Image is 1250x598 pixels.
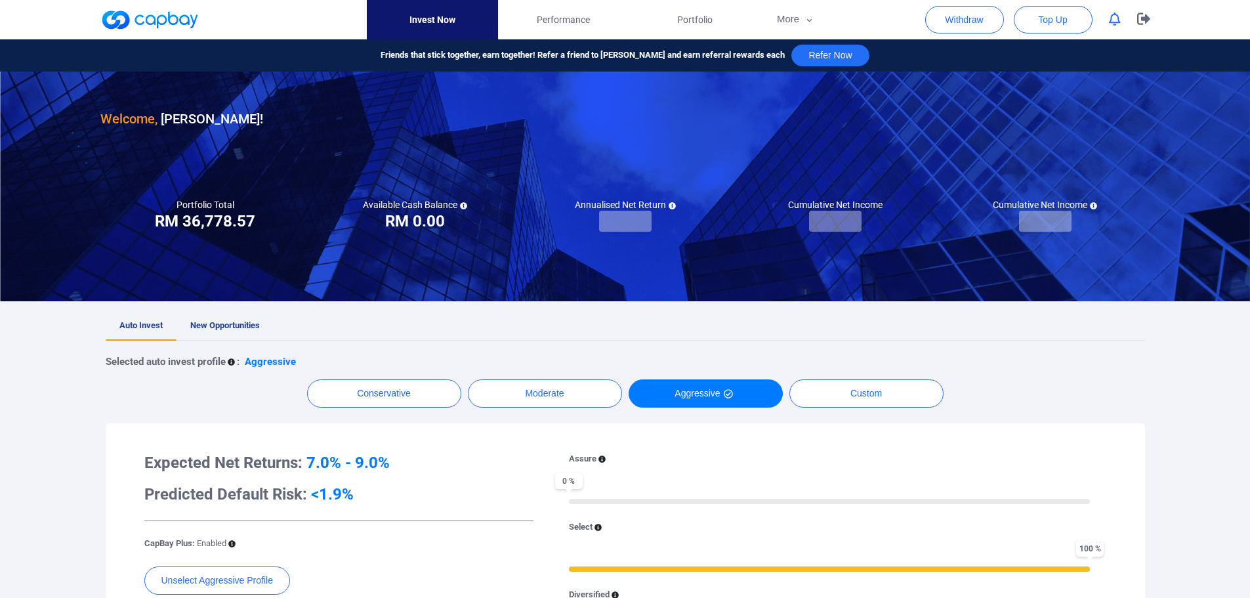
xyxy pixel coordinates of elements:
button: Unselect Aggressive Profile [144,566,290,595]
span: 7.0% - 9.0% [306,454,390,472]
button: Conservative [307,379,461,408]
span: 100 % [1076,540,1104,557]
p: : [237,354,240,370]
button: Moderate [468,379,622,408]
h5: Portfolio Total [177,199,234,211]
h3: Predicted Default Risk: [144,484,533,505]
p: Assure [569,452,596,466]
p: Select [569,521,593,534]
p: Selected auto invest profile [106,354,226,370]
h3: RM 0.00 [385,211,445,232]
button: Custom [789,379,944,408]
h3: Expected Net Returns: [144,452,533,473]
h3: RM 36,778.57 [155,211,255,232]
span: <1.9% [311,485,354,503]
p: CapBay Plus: [144,537,226,551]
span: Enabled [197,538,226,548]
h5: Annualised Net Return [575,199,676,211]
span: New Opportunities [190,320,260,330]
h3: [PERSON_NAME] ! [100,108,263,129]
span: 0 % [555,473,583,489]
button: Withdraw [925,6,1004,33]
h5: Cumulative Net Income [788,199,883,211]
h5: Cumulative Net Income [993,199,1097,211]
span: Performance [537,12,590,27]
span: Friends that stick together, earn together! Refer a friend to [PERSON_NAME] and earn referral rew... [381,49,785,62]
h5: Available Cash Balance [363,199,467,211]
button: Aggressive [629,379,783,408]
p: Aggressive [245,354,296,370]
span: Top Up [1038,13,1067,26]
span: Auto Invest [119,320,163,330]
span: Portfolio [677,12,713,27]
span: Welcome, [100,111,157,127]
button: Refer Now [791,45,869,66]
button: Top Up [1014,6,1093,33]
